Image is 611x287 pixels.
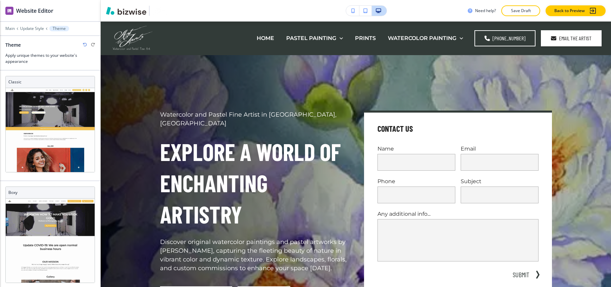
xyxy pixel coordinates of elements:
[461,177,539,185] p: Subject
[5,76,95,172] div: ClassicClassic
[49,26,69,31] button: Theme
[5,52,95,65] h3: Apply unique themes to your website's appearance
[20,26,44,31] button: Update Style
[5,41,21,48] h2: Theme
[554,8,585,14] p: Back to Preview
[160,238,348,273] p: Discover original watercolor paintings and pastel artworks by [PERSON_NAME], capturing the fleeti...
[501,5,540,16] button: Save Draft
[111,24,152,52] img: Art by Jantz
[474,30,536,46] a: [PHONE_NUMBER]
[377,123,413,134] h4: Contact Us
[461,145,539,153] p: Email
[5,26,15,31] button: Main
[106,7,146,15] img: Bizwise Logo
[257,34,274,42] p: HOME
[8,190,92,196] h3: Boxy
[160,111,348,128] p: Watercolor and Pastel Fine Artist in [GEOGRAPHIC_DATA], [GEOGRAPHIC_DATA]
[16,7,53,15] h2: Website Editor
[377,177,455,185] p: Phone
[377,145,455,153] p: Name
[475,8,496,14] h3: Need help?
[355,34,376,42] p: PRINTS
[388,34,456,42] p: WATERCOLOR PAINTING
[510,270,532,280] button: SUBMIT
[160,136,348,230] h1: Explore a World of Enchanting Artistry
[377,210,539,218] p: Any additional info...
[541,30,602,46] a: Email the Artist
[286,34,336,42] p: PASTEL PAINTING
[53,26,66,31] p: Theme
[152,5,168,16] img: Your Logo
[8,79,92,85] h3: Classic
[546,5,606,16] button: Back to Preview
[5,7,13,15] img: editor icon
[5,187,95,283] div: BoxyBoxy
[510,8,531,14] p: Save Draft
